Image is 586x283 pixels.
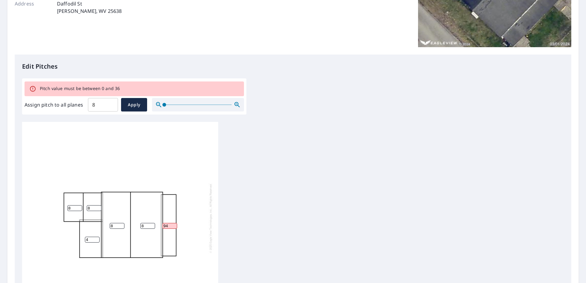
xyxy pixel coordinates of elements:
[25,101,83,108] label: Assign pitch to all planes
[121,98,147,111] button: Apply
[40,83,120,94] div: Pitch value must be between 0 and 36
[88,96,118,113] input: 00.0
[22,62,564,71] p: Edit Pitches
[126,101,142,109] span: Apply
